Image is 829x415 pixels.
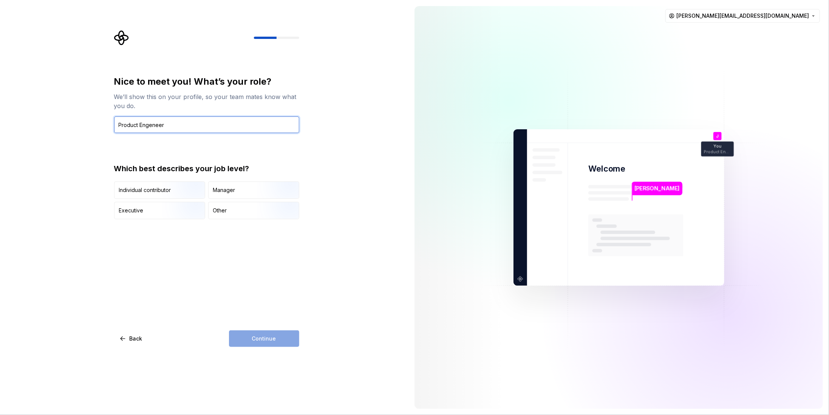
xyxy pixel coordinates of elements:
button: Back [114,330,149,347]
input: Job title [114,116,299,133]
span: [PERSON_NAME][EMAIL_ADDRESS][DOMAIN_NAME] [676,12,809,20]
div: Nice to meet you! What’s your role? [114,76,299,88]
p: Product Engeneer [704,150,731,154]
p: You [714,144,721,149]
div: Which best describes your job level? [114,163,299,174]
p: [PERSON_NAME] [634,184,680,193]
div: Individual contributor [119,186,171,194]
div: We’ll show this on your profile, so your team mates know what you do. [114,92,299,110]
button: [PERSON_NAME][EMAIL_ADDRESS][DOMAIN_NAME] [665,9,820,23]
span: Back [130,335,142,342]
p: J [716,134,718,138]
p: Welcome [588,163,625,174]
svg: Supernova Logo [114,30,129,45]
div: Other [213,207,227,214]
div: Manager [213,186,235,194]
div: Executive [119,207,144,214]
